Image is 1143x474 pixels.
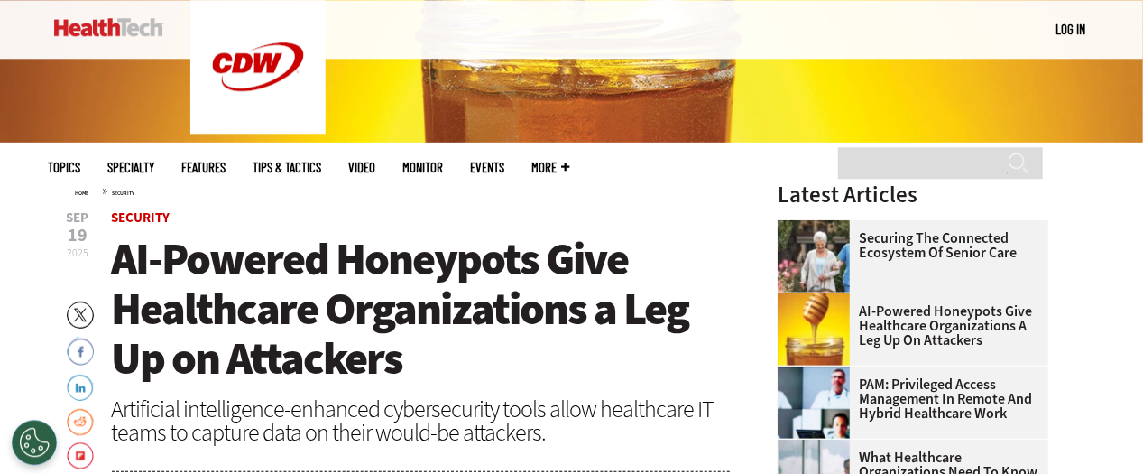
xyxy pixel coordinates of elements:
a: Log in [1056,21,1086,37]
a: jar of honey with a honey dipper [778,293,859,308]
a: MonITor [403,161,444,174]
a: PAM: Privileged Access Management in Remote and Hybrid Healthcare Work [778,377,1037,421]
img: Home [54,18,163,36]
a: nurse walks with senior woman through a garden [778,220,859,235]
a: Events [471,161,505,174]
a: remote call with care team [778,367,859,381]
a: Securing the Connected Ecosystem of Senior Care [778,231,1037,260]
button: Open Preferences [12,420,57,465]
a: CDW [190,119,326,138]
a: AI-Powered Honeypots Give Healthcare Organizations a Leg Up on Attackers [778,304,1037,348]
span: Topics [49,161,81,174]
a: Security [112,209,171,227]
h3: Latest Articles [778,183,1048,206]
a: Tips & Tactics [253,161,322,174]
span: AI-Powered Honeypots Give Healthcare Organizations a Leg Up on Attackers [112,229,689,388]
a: Video [349,161,376,174]
div: Artificial intelligence-enhanced cybersecurity tools allow healthcare IT teams to capture data on... [112,397,731,444]
div: Cookies Settings [12,420,57,465]
a: Features [182,161,226,174]
img: jar of honey with a honey dipper [778,293,850,366]
img: remote call with care team [778,367,850,439]
img: nurse walks with senior woman through a garden [778,220,850,293]
span: More [532,161,570,174]
a: doctor in front of clouds and reflective building [778,440,859,454]
span: Sep [67,211,89,225]
span: Specialty [108,161,155,174]
div: User menu [1056,20,1086,39]
span: 2025 [67,246,88,260]
span: 19 [67,227,89,245]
